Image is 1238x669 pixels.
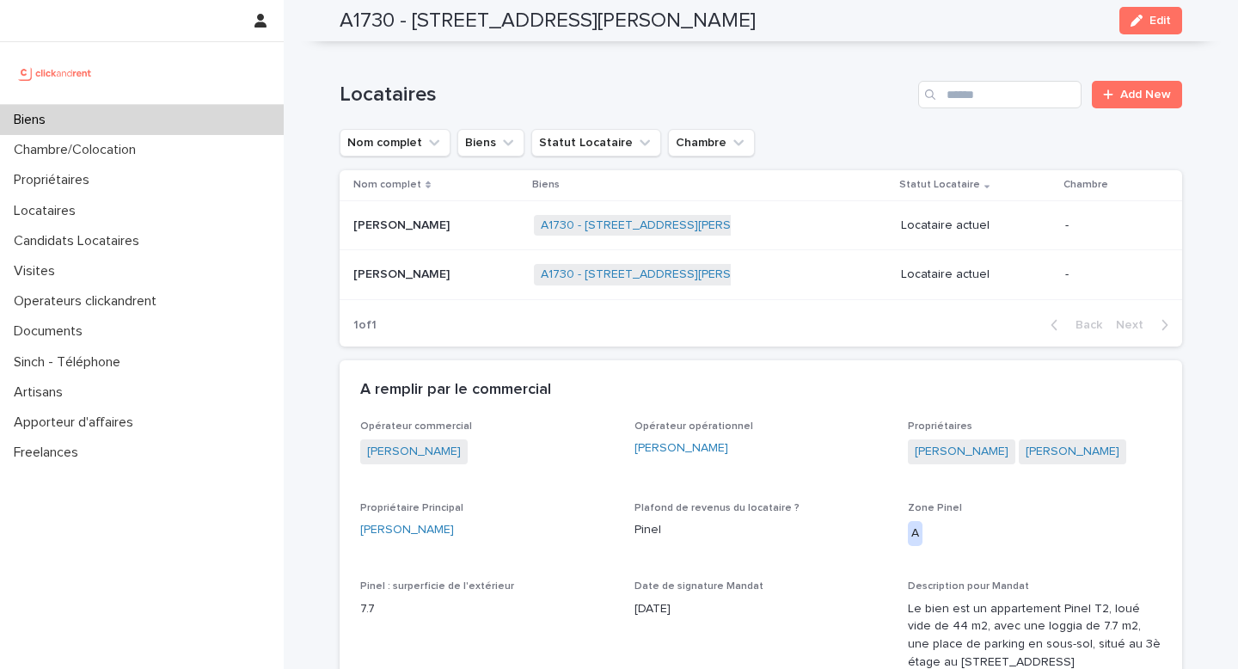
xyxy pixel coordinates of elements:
span: Pinel : surperficie de l'extérieur [360,581,514,592]
a: Add New [1092,81,1182,108]
button: Biens [457,129,524,157]
p: [PERSON_NAME] [353,264,453,282]
p: Locataires [7,203,89,219]
span: Date de signature Mandat [634,581,763,592]
p: Nom complet [353,175,421,194]
button: Next [1109,317,1182,333]
input: Search [918,81,1082,108]
span: Back [1065,319,1102,331]
h1: Locataires [340,83,911,107]
p: Pinel [634,521,888,539]
a: [PERSON_NAME] [1026,443,1119,461]
tr: [PERSON_NAME][PERSON_NAME] A1730 - [STREET_ADDRESS][PERSON_NAME] Locataire actuel- [340,200,1182,250]
p: [DATE] [634,600,888,618]
p: Documents [7,323,96,340]
span: Opérateur opérationnel [634,421,753,432]
a: A1730 - [STREET_ADDRESS][PERSON_NAME] [541,267,792,282]
button: Edit [1119,7,1182,34]
button: Chambre [668,129,755,157]
p: Apporteur d'affaires [7,414,147,431]
p: Biens [7,112,59,128]
div: A [908,521,922,546]
tr: [PERSON_NAME][PERSON_NAME] A1730 - [STREET_ADDRESS][PERSON_NAME] Locataire actuel- [340,250,1182,300]
p: [PERSON_NAME] [353,215,453,233]
p: Biens [532,175,560,194]
p: Propriétaires [7,172,103,188]
span: Add New [1120,89,1171,101]
span: Plafond de revenus du locataire ? [634,503,800,513]
button: Statut Locataire [531,129,661,157]
p: Artisans [7,384,77,401]
p: 1 of 1 [340,304,390,347]
a: [PERSON_NAME] [367,443,461,461]
button: Nom complet [340,129,450,157]
a: [PERSON_NAME] [360,521,454,539]
button: Back [1037,317,1109,333]
img: UCB0brd3T0yccxBKYDjQ [14,56,97,90]
a: [PERSON_NAME] [915,443,1008,461]
p: Statut Locataire [899,175,980,194]
h2: A1730 - [STREET_ADDRESS][PERSON_NAME] [340,9,756,34]
p: Chambre/Colocation [7,142,150,158]
span: Description pour Mandat [908,581,1029,592]
span: Zone Pinel [908,503,962,513]
p: Locataire actuel [901,218,1051,233]
p: Chambre [1063,175,1108,194]
p: - [1065,267,1155,282]
h2: A remplir par le commercial [360,381,551,400]
span: Propriétaires [908,421,972,432]
span: Edit [1149,15,1171,27]
p: 7.7 [360,600,614,618]
p: Candidats Locataires [7,233,153,249]
p: Locataire actuel [901,267,1051,282]
p: Visites [7,263,69,279]
a: [PERSON_NAME] [634,439,728,457]
p: Sinch - Téléphone [7,354,134,371]
span: Opérateur commercial [360,421,472,432]
p: Freelances [7,445,92,461]
p: Operateurs clickandrent [7,293,170,310]
p: - [1065,218,1155,233]
a: A1730 - [STREET_ADDRESS][PERSON_NAME] [541,218,792,233]
span: Next [1116,319,1154,331]
span: Propriétaire Principal [360,503,463,513]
